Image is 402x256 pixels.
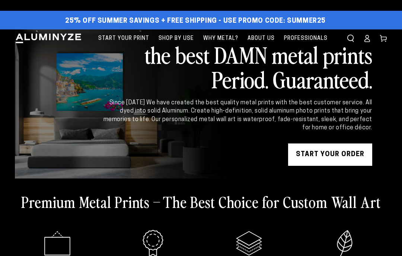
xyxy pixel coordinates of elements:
span: 25% off Summer Savings + Free Shipping - Use Promo Code: SUMMER25 [65,17,326,25]
div: Since [DATE] We have created the best quality metal prints with the best customer service. All dy... [102,99,372,132]
img: Aluminyze [15,33,82,44]
span: Why Metal? [203,34,238,43]
span: Start Your Print [98,34,149,43]
a: Why Metal? [200,29,242,48]
h2: the best DAMN metal prints Period. Guaranteed. [102,42,372,91]
span: Shop By Use [159,34,194,43]
a: About Us [244,29,278,48]
a: START YOUR Order [288,143,372,166]
a: Professionals [280,29,331,48]
span: Professionals [284,34,328,43]
a: Start Your Print [95,29,153,48]
span: About Us [248,34,275,43]
a: Shop By Use [155,29,198,48]
h2: Premium Metal Prints – The Best Choice for Custom Wall Art [21,192,381,211]
summary: Search our site [342,30,359,47]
